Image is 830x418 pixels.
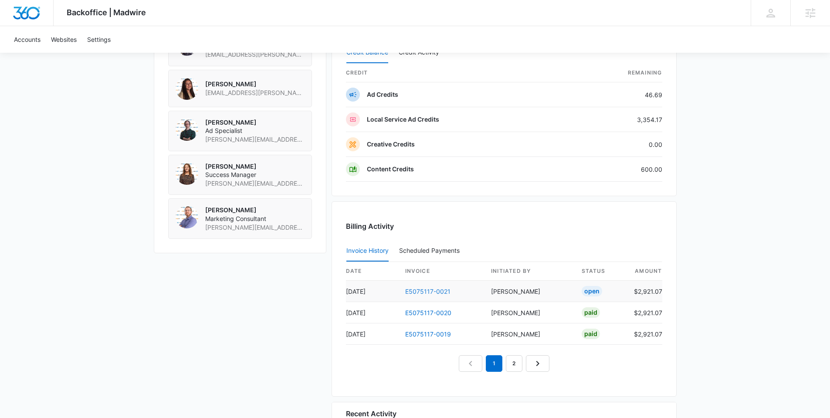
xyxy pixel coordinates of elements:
[486,355,502,372] em: 1
[82,26,116,53] a: Settings
[205,223,305,232] span: [PERSON_NAME][EMAIL_ADDRESS][PERSON_NAME][DOMAIN_NAME]
[176,118,198,141] img: Andrew Gilbert
[176,206,198,228] img: Andrew Rechtsteiner
[346,281,398,302] td: [DATE]
[346,64,570,82] th: credit
[398,262,484,281] th: invoice
[205,126,305,135] span: Ad Specialist
[176,162,198,185] img: Anastasia Martin-Wegryn
[570,82,662,107] td: 46.69
[582,329,600,339] div: Paid
[205,170,305,179] span: Success Manager
[459,355,549,372] nav: Pagination
[405,330,451,338] a: E5075117-0019
[176,77,198,100] img: Audriana Talamantes
[9,26,46,53] a: Accounts
[367,165,414,173] p: Content Credits
[399,248,463,254] div: Scheduled Payments
[346,302,398,323] td: [DATE]
[627,302,662,323] td: $2,921.07
[405,288,451,295] a: E5075117-0021
[484,281,575,302] td: [PERSON_NAME]
[627,323,662,345] td: $2,921.07
[405,309,451,316] a: E5075117-0020
[346,42,388,63] button: Credit Balance
[67,8,146,17] span: Backoffice | Madwire
[484,262,575,281] th: Initiated By
[367,115,439,124] p: Local Service Ad Credits
[484,302,575,323] td: [PERSON_NAME]
[570,107,662,132] td: 3,354.17
[367,90,398,99] p: Ad Credits
[346,323,398,345] td: [DATE]
[205,206,305,214] p: [PERSON_NAME]
[506,355,522,372] a: Page 2
[46,26,82,53] a: Websites
[205,179,305,188] span: [PERSON_NAME][EMAIL_ADDRESS][PERSON_NAME][DOMAIN_NAME]
[367,140,415,149] p: Creative Credits
[582,286,602,296] div: Open
[205,80,305,88] p: [PERSON_NAME]
[570,157,662,182] td: 600.00
[205,214,305,223] span: Marketing Consultant
[570,132,662,157] td: 0.00
[346,262,398,281] th: date
[205,162,305,171] p: [PERSON_NAME]
[205,88,305,97] span: [EMAIL_ADDRESS][PERSON_NAME][DOMAIN_NAME]
[346,221,662,231] h3: Billing Activity
[627,262,662,281] th: amount
[484,323,575,345] td: [PERSON_NAME]
[399,42,439,63] button: Credit Activity
[582,307,600,318] div: Paid
[575,262,627,281] th: status
[526,355,549,372] a: Next Page
[205,118,305,127] p: [PERSON_NAME]
[346,241,389,262] button: Invoice History
[205,50,305,59] span: [EMAIL_ADDRESS][PERSON_NAME][DOMAIN_NAME]
[570,64,662,82] th: Remaining
[627,281,662,302] td: $2,921.07
[205,135,305,144] span: [PERSON_NAME][EMAIL_ADDRESS][PERSON_NAME][DOMAIN_NAME]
